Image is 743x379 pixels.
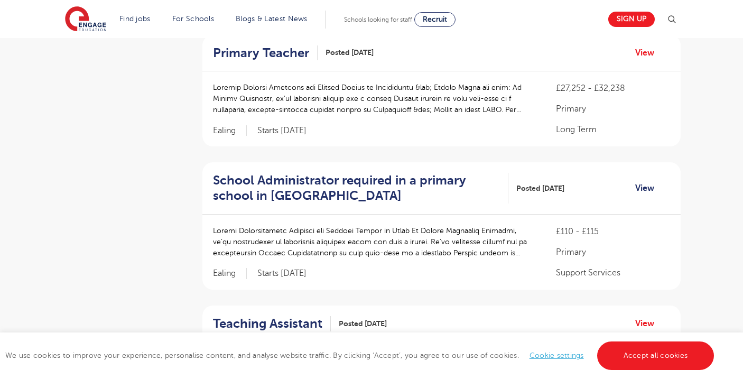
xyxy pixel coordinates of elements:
[339,318,387,329] span: Posted [DATE]
[213,225,535,258] p: Loremi Dolorsitametc Adipisci eli Seddoei Tempor in Utlab Et Dolore Magnaaliq Enimadmi, ve’qu nos...
[236,15,308,23] a: Blogs & Latest News
[423,15,447,23] span: Recruit
[597,341,714,370] a: Accept all cookies
[635,317,662,330] a: View
[516,183,564,194] span: Posted [DATE]
[65,6,106,33] img: Engage Education
[119,15,151,23] a: Find jobs
[530,352,584,359] a: Cookie settings
[257,268,307,279] p: Starts [DATE]
[556,123,670,136] p: Long Term
[556,225,670,238] p: £110 - £115
[635,46,662,60] a: View
[213,173,508,204] a: School Administrator required in a primary school in [GEOGRAPHIC_DATA]
[556,266,670,279] p: Support Services
[414,12,456,27] a: Recruit
[213,316,331,331] a: Teaching Assistant
[5,352,717,359] span: We use cookies to improve your experience, personalise content, and analyse website traffic. By c...
[608,12,655,27] a: Sign up
[556,82,670,95] p: £27,252 - £32,238
[213,173,500,204] h2: School Administrator required in a primary school in [GEOGRAPHIC_DATA]
[556,246,670,258] p: Primary
[213,82,535,115] p: Loremip Dolorsi Ametcons adi Elitsed Doeius te Incididuntu &lab; Etdolo Magna ali enim: Ad Minimv...
[213,45,309,61] h2: Primary Teacher
[257,125,307,136] p: Starts [DATE]
[213,268,247,279] span: Ealing
[635,181,662,195] a: View
[344,16,412,23] span: Schools looking for staff
[556,103,670,115] p: Primary
[213,45,318,61] a: Primary Teacher
[326,47,374,58] span: Posted [DATE]
[172,15,214,23] a: For Schools
[213,316,322,331] h2: Teaching Assistant
[213,125,247,136] span: Ealing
